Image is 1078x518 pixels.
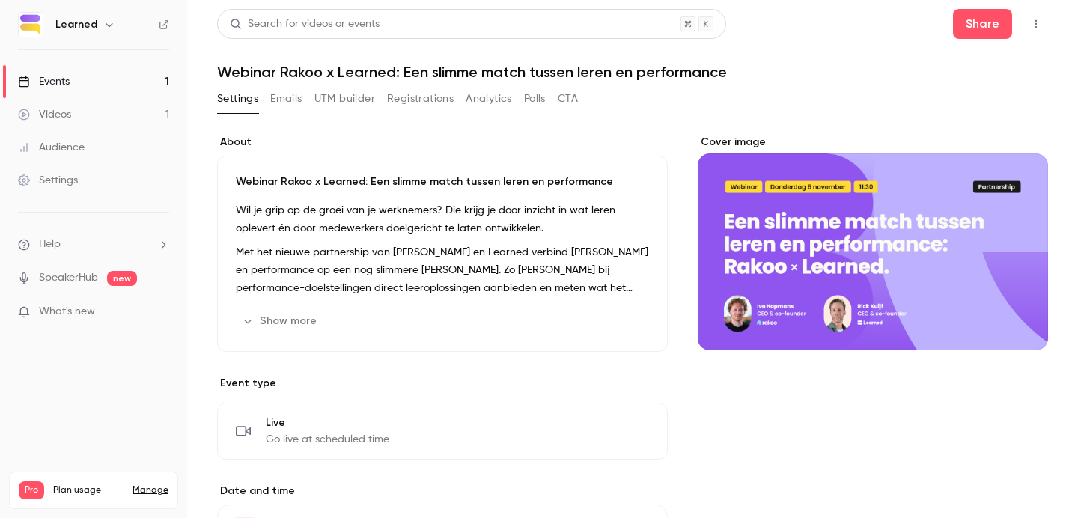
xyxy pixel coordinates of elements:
[466,87,512,111] button: Analytics
[236,174,649,189] p: Webinar Rakoo x Learned: Een slimme match tussen leren en performance
[387,87,454,111] button: Registrations
[314,87,375,111] button: UTM builder
[55,17,97,32] h6: Learned
[230,16,380,32] div: Search for videos or events
[266,432,389,447] span: Go live at scheduled time
[698,135,1048,150] label: Cover image
[558,87,578,111] button: CTA
[18,107,71,122] div: Videos
[524,87,546,111] button: Polls
[18,140,85,155] div: Audience
[133,484,168,496] a: Manage
[953,9,1012,39] button: Share
[217,87,258,111] button: Settings
[236,201,649,237] p: Wil je grip op de groei van je werknemers? Die krijg je door inzicht in wat leren oplevert én doo...
[236,243,649,297] p: Met het nieuwe partnership van [PERSON_NAME] en Learned verbind [PERSON_NAME] en performance op e...
[19,481,44,499] span: Pro
[53,484,124,496] span: Plan usage
[39,237,61,252] span: Help
[19,13,43,37] img: Learned
[270,87,302,111] button: Emails
[236,309,326,333] button: Show more
[39,304,95,320] span: What's new
[698,135,1048,350] section: Cover image
[217,135,668,150] label: About
[18,173,78,188] div: Settings
[107,271,137,286] span: new
[18,237,169,252] li: help-dropdown-opener
[18,74,70,89] div: Events
[266,415,389,430] span: Live
[217,376,668,391] p: Event type
[39,270,98,286] a: SpeakerHub
[217,484,668,499] label: Date and time
[217,63,1048,81] h1: Webinar Rakoo x Learned: Een slimme match tussen leren en performance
